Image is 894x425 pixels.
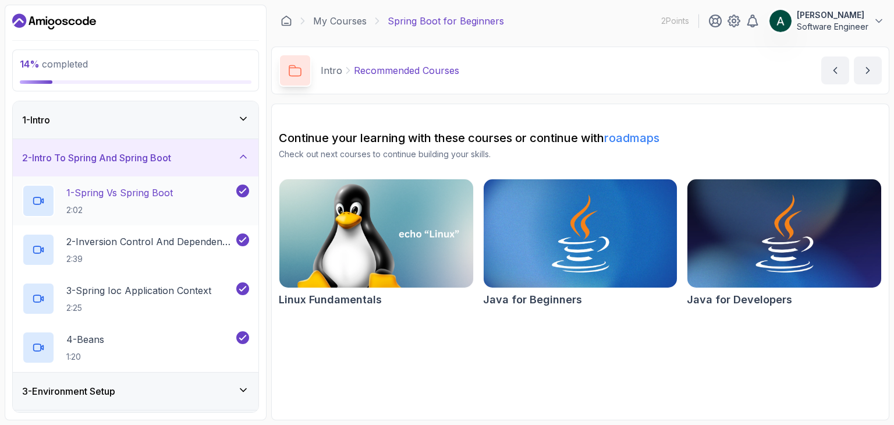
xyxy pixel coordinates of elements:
[484,179,677,288] img: Java for Beginners card
[66,186,173,200] p: 1 - Spring Vs Spring Boot
[279,179,473,288] img: Linux Fundamentals card
[769,9,885,33] button: user profile image[PERSON_NAME]Software Engineer
[687,179,882,308] a: Java for Developers cardJava for Developers
[66,204,173,216] p: 2:02
[854,56,882,84] button: next content
[483,179,678,308] a: Java for Beginners cardJava for Beginners
[66,302,211,314] p: 2:25
[483,292,582,308] h2: Java for Beginners
[321,63,342,77] p: Intro
[388,14,504,28] p: Spring Boot for Beginners
[22,282,249,315] button: 3-Spring Ioc Application Context2:25
[20,58,88,70] span: completed
[22,233,249,266] button: 2-Inversion Control And Dependency Injection2:39
[604,131,659,145] a: roadmaps
[279,179,474,308] a: Linux Fundamentals cardLinux Fundamentals
[13,373,258,410] button: 3-Environment Setup
[22,185,249,217] button: 1-Spring Vs Spring Boot2:02
[281,15,292,27] a: Dashboard
[20,58,40,70] span: 14 %
[66,235,234,249] p: 2 - Inversion Control And Dependency Injection
[313,14,367,28] a: My Courses
[13,101,258,139] button: 1-Intro
[22,331,249,364] button: 4-Beans1:20
[66,284,211,297] p: 3 - Spring Ioc Application Context
[769,10,792,32] img: user profile image
[22,113,50,127] h3: 1 - Intro
[279,130,882,146] h2: Continue your learning with these courses or continue with
[22,151,171,165] h3: 2 - Intro To Spring And Spring Boot
[279,292,382,308] h2: Linux Fundamentals
[797,21,868,33] p: Software Engineer
[687,292,792,308] h2: Java for Developers
[354,63,459,77] p: Recommended Courses
[279,148,882,160] p: Check out next courses to continue building your skills.
[66,351,104,363] p: 1:20
[687,179,881,288] img: Java for Developers card
[797,9,868,21] p: [PERSON_NAME]
[66,332,104,346] p: 4 - Beans
[66,253,234,265] p: 2:39
[821,56,849,84] button: previous content
[661,15,689,27] p: 2 Points
[12,12,96,31] a: Dashboard
[22,384,115,398] h3: 3 - Environment Setup
[13,139,258,176] button: 2-Intro To Spring And Spring Boot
